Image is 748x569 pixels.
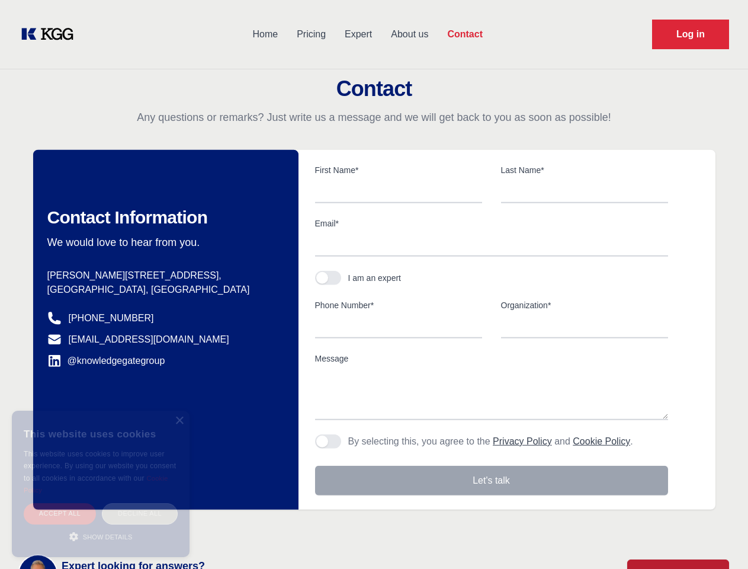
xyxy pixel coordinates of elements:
a: About us [381,19,438,50]
div: Decline all [102,503,178,524]
div: Accept all [24,503,96,524]
p: [GEOGRAPHIC_DATA], [GEOGRAPHIC_DATA] [47,283,280,297]
iframe: Chat Widget [689,512,748,569]
a: [PHONE_NUMBER] [69,311,154,325]
a: KOL Knowledge Platform: Talk to Key External Experts (KEE) [19,25,83,44]
a: [EMAIL_ADDRESS][DOMAIN_NAME] [69,333,229,347]
a: Request Demo [652,20,729,49]
div: I am an expert [348,272,402,284]
label: Email* [315,218,668,229]
div: This website uses cookies [24,420,178,448]
label: First Name* [315,164,482,176]
a: Cookie Policy [24,475,168,494]
p: We would love to hear from you. [47,235,280,250]
label: Last Name* [501,164,668,176]
a: Home [243,19,287,50]
label: Phone Number* [315,299,482,311]
h2: Contact Information [47,207,280,228]
button: Let's talk [315,466,668,496]
div: Show details [24,530,178,542]
h2: Contact [14,77,734,101]
a: @knowledgegategroup [47,354,165,368]
a: Privacy Policy [493,436,552,446]
label: Organization* [501,299,668,311]
p: Any questions or remarks? Just write us a message and we will get back to you as soon as possible! [14,110,734,124]
a: Cookie Policy [573,436,630,446]
p: By selecting this, you agree to the and . [348,434,633,449]
p: [PERSON_NAME][STREET_ADDRESS], [47,268,280,283]
label: Message [315,353,668,365]
span: Show details [83,533,133,541]
a: Expert [335,19,381,50]
a: Contact [438,19,492,50]
div: Close [175,417,184,426]
a: Pricing [287,19,335,50]
span: This website uses cookies to improve user experience. By using our website you consent to all coo... [24,450,176,482]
